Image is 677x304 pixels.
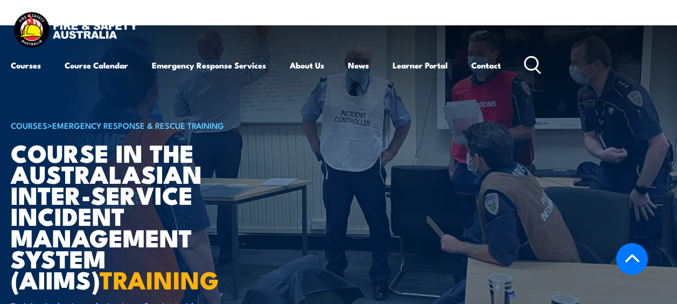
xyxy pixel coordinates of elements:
[290,52,324,78] a: About Us
[65,52,128,78] a: Course Calendar
[11,142,277,289] h1: Course in the Australasian Inter-service Incident Management System (AIIMS)
[348,52,369,78] a: News
[52,119,224,131] a: Emergency Response & Rescue Training
[393,52,448,78] a: Learner Portal
[152,52,266,78] a: Emergency Response Services
[11,52,41,78] a: Courses
[471,52,501,78] a: Contact
[11,119,277,132] h6: >
[100,260,219,298] strong: TRAINING
[11,119,47,131] a: COURSES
